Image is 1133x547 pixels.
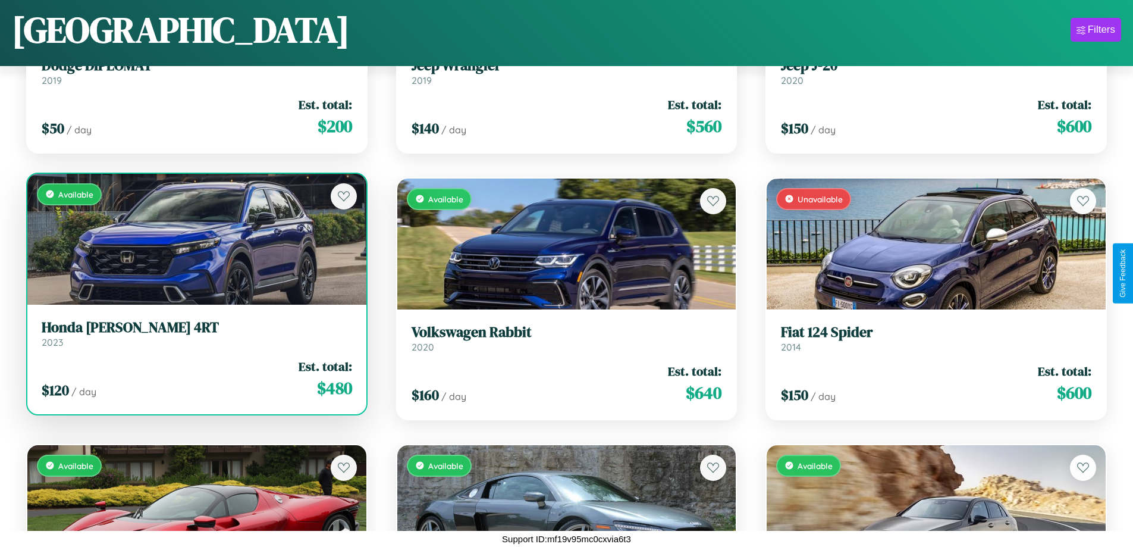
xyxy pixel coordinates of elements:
span: Available [428,194,463,204]
h3: Jeep J-20 [781,57,1091,74]
span: / day [811,390,836,402]
span: / day [441,124,466,136]
h3: Fiat 124 Spider [781,324,1091,341]
a: Fiat 124 Spider2014 [781,324,1091,353]
span: 2020 [781,74,804,86]
span: Available [428,461,463,471]
a: Honda [PERSON_NAME] 4RT2023 [42,319,352,348]
div: Give Feedback [1119,249,1127,298]
span: Est. total: [299,96,352,113]
h3: Honda [PERSON_NAME] 4RT [42,319,352,336]
span: / day [441,390,466,402]
span: $ 160 [412,385,439,405]
span: Est. total: [299,358,352,375]
span: $ 640 [686,381,721,405]
span: $ 120 [42,380,69,400]
span: Unavailable [798,194,843,204]
span: Available [58,189,93,199]
span: Available [798,461,833,471]
span: / day [811,124,836,136]
a: Jeep J-202020 [781,57,1091,86]
span: Est. total: [1038,362,1091,380]
p: Support ID: mf19v95mc0cxvia6t3 [502,531,631,547]
span: Est. total: [1038,96,1091,113]
a: Dodge DIPLOMAT2019 [42,57,352,86]
span: $ 50 [42,118,64,138]
span: $ 560 [686,114,721,138]
span: $ 600 [1057,114,1091,138]
div: Filters [1088,24,1115,36]
span: 2019 [412,74,432,86]
span: $ 600 [1057,381,1091,405]
span: 2020 [412,341,434,353]
span: $ 150 [781,385,808,405]
span: $ 200 [318,114,352,138]
span: 2014 [781,341,801,353]
span: $ 480 [317,376,352,400]
span: 2019 [42,74,62,86]
span: 2023 [42,336,63,348]
h1: [GEOGRAPHIC_DATA] [12,5,350,54]
span: $ 140 [412,118,439,138]
span: $ 150 [781,118,808,138]
span: Est. total: [668,362,721,380]
h3: Jeep Wrangler [412,57,722,74]
span: / day [67,124,92,136]
a: Volkswagen Rabbit2020 [412,324,722,353]
a: Jeep Wrangler2019 [412,57,722,86]
span: Available [58,461,93,471]
button: Filters [1071,18,1121,42]
h3: Volkswagen Rabbit [412,324,722,341]
span: Est. total: [668,96,721,113]
span: / day [71,386,96,398]
h3: Dodge DIPLOMAT [42,57,352,74]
